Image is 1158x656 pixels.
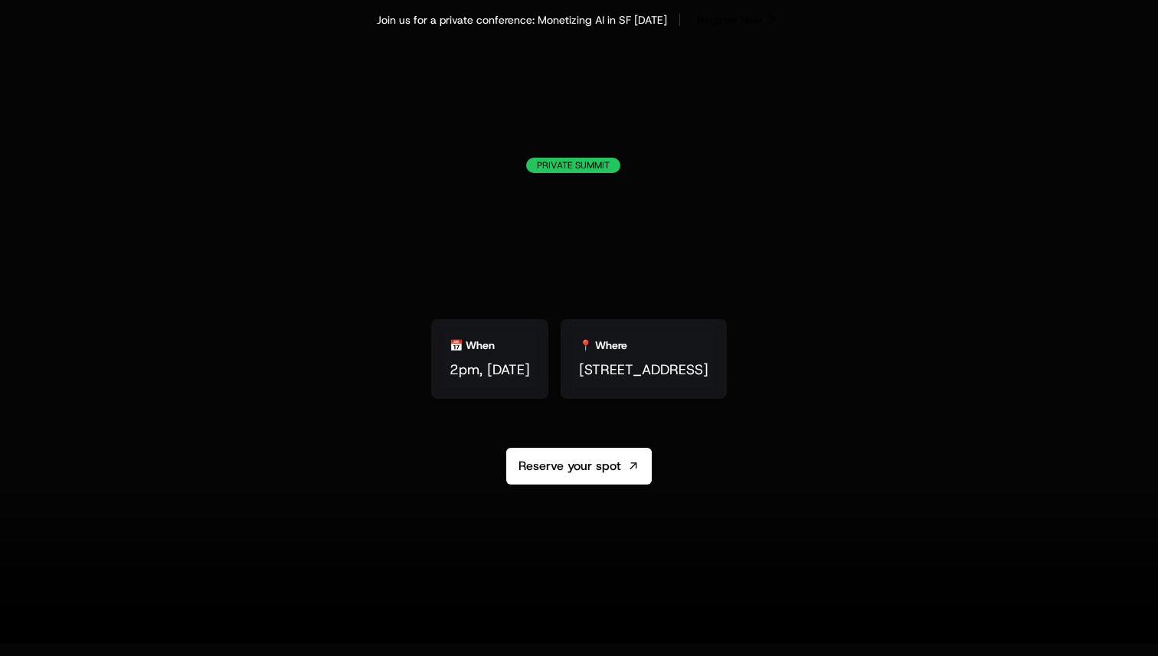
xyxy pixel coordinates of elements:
div: 📅 When [450,338,495,353]
div: Private Summit [526,158,620,173]
div: 📍 Where [579,338,627,353]
span: 2pm, [DATE] [450,359,530,380]
span: Register Now [697,12,762,28]
a: [object Object] [692,9,782,31]
div: Join us for a private conference: Monetizing AI in SF [DATE] [377,12,667,28]
a: Reserve your spot [506,448,652,485]
span: [STREET_ADDRESS] [579,359,708,380]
